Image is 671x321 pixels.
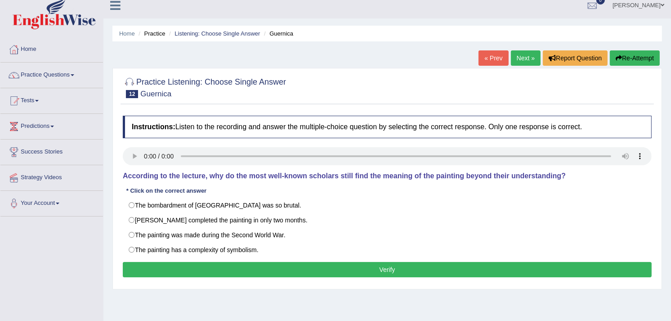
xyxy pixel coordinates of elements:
a: Home [0,37,103,59]
a: Listening: Choose Single Answer [174,30,260,37]
a: Tests [0,88,103,111]
li: Practice [136,29,165,38]
a: Predictions [0,114,103,136]
button: Re-Attempt [610,50,660,66]
h2: Practice Listening: Choose Single Answer [123,76,286,98]
h4: Listen to the recording and answer the multiple-choice question by selecting the correct response... [123,116,652,138]
label: [PERSON_NAME] completed the painting in only two months. [123,212,652,228]
a: Your Account [0,191,103,213]
a: Success Stories [0,140,103,162]
label: The bombardment of [GEOGRAPHIC_DATA] was so brutal. [123,198,652,213]
button: Verify [123,262,652,277]
a: « Prev [479,50,508,66]
a: Strategy Videos [0,165,103,188]
small: Guernica [140,90,171,98]
h4: According to the lecture, why do the most well-known scholars still find the meaning of the paint... [123,172,652,180]
span: 12 [126,90,138,98]
button: Report Question [543,50,608,66]
li: Guernica [262,29,293,38]
a: Practice Questions [0,63,103,85]
div: * Click on the correct answer [123,186,210,195]
a: Next » [511,50,541,66]
label: The painting was made during the Second World War. [123,227,652,243]
label: The painting has a complexity of symbolism. [123,242,652,258]
b: Instructions: [132,123,175,131]
a: Home [119,30,135,37]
